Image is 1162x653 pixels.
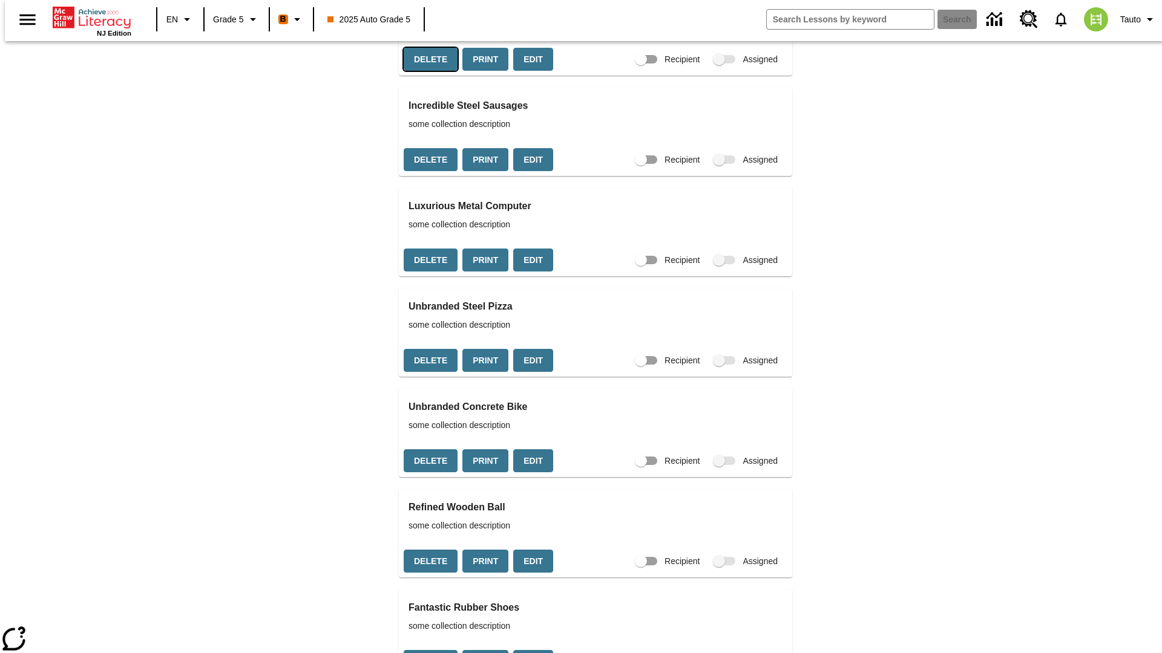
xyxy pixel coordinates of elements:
span: 2025 Auto Grade 5 [327,13,411,26]
input: search field [767,10,934,29]
a: Notifications [1045,4,1077,35]
span: Recipient [665,254,700,267]
span: Assigned [743,254,778,267]
h3: Fantastic Rubber Shoes [409,599,783,616]
button: Delete [404,148,458,172]
button: Delete [404,550,458,573]
span: some collection description [409,620,783,632]
button: Delete [404,48,458,71]
span: some collection description [409,118,783,131]
a: Data Center [979,3,1013,36]
button: Print, will open in a new window [462,48,508,71]
button: Print, will open in a new window [462,249,508,272]
button: Edit [513,48,553,71]
button: Print, will open in a new window [462,449,508,473]
span: Recipient [665,354,700,367]
span: B [280,11,286,27]
button: Print, will open in a new window [462,349,508,372]
span: Assigned [743,555,778,568]
span: some collection description [409,519,783,532]
button: Edit [513,148,553,172]
button: Edit [513,550,553,573]
span: Recipient [665,455,700,467]
h3: Luxurious Metal Computer [409,198,783,215]
span: Recipient [665,555,700,568]
button: Language: EN, Select a language [161,8,200,30]
button: Delete [404,249,458,272]
img: avatar image [1084,7,1108,31]
span: Assigned [743,154,778,166]
button: Edit [513,249,553,272]
span: Assigned [743,53,778,66]
button: Grade: Grade 5, Select a grade [208,8,265,30]
span: NJ Edition [97,30,131,37]
button: Edit [513,349,553,372]
span: Assigned [743,354,778,367]
button: Select a new avatar [1077,4,1115,35]
button: Print, will open in a new window [462,148,508,172]
span: EN [166,13,178,26]
a: Home [53,5,131,30]
button: Open side menu [10,2,45,37]
button: Edit [513,449,553,473]
button: Delete [404,349,458,372]
h3: Unbranded Steel Pizza [409,298,783,315]
h3: Refined Wooden Ball [409,499,783,516]
button: Print, will open in a new window [462,550,508,573]
span: some collection description [409,419,783,432]
span: Tauto [1120,13,1141,26]
div: Home [53,4,131,37]
button: Profile/Settings [1115,8,1162,30]
button: Delete [404,449,458,473]
span: some collection description [409,218,783,231]
span: some collection description [409,319,783,331]
span: Assigned [743,455,778,467]
h3: Unbranded Concrete Bike [409,398,783,415]
span: Recipient [665,154,700,166]
span: Recipient [665,53,700,66]
a: Resource Center, Will open in new tab [1013,3,1045,36]
h3: Incredible Steel Sausages [409,97,783,114]
button: Boost Class color is orange. Change class color [274,8,309,30]
span: Grade 5 [213,13,244,26]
